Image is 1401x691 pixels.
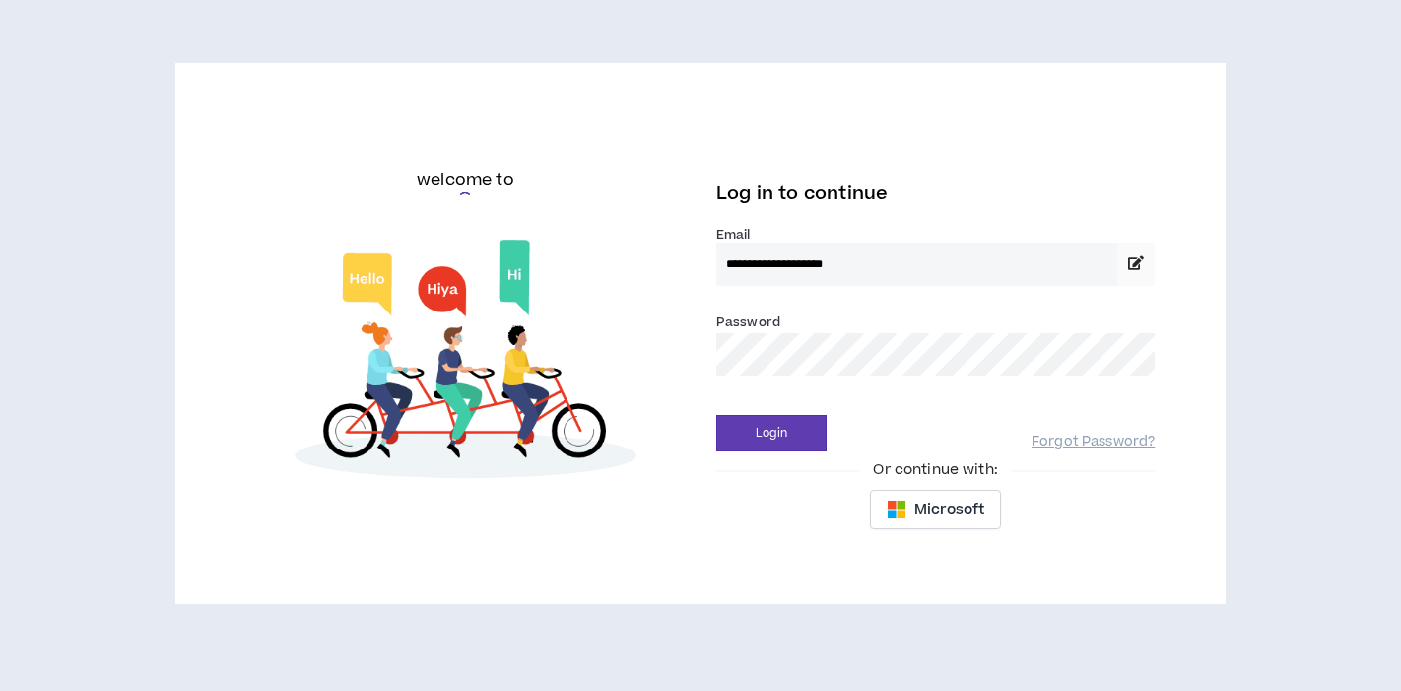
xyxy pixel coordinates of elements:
button: Login [716,415,827,451]
h6: welcome to [417,169,514,192]
span: Log in to continue [716,181,888,206]
label: Password [716,313,780,331]
span: Microsoft [914,499,984,520]
label: Email [716,226,1155,243]
img: Welcome to Wripple [246,226,685,498]
a: Forgot Password? [1032,433,1155,451]
button: Microsoft [870,490,1001,529]
span: Or continue with: [859,459,1011,481]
